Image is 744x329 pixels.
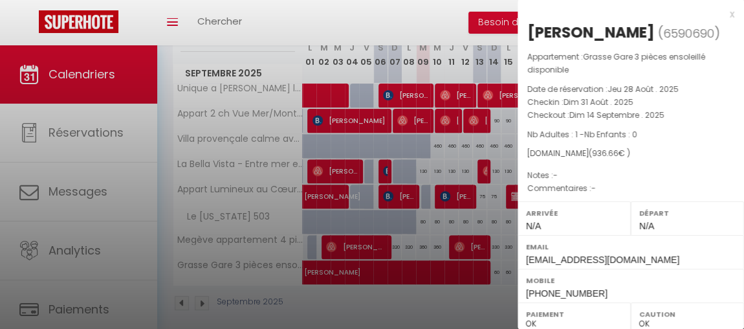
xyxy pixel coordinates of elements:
[526,308,622,321] label: Paiement
[563,96,633,108] span: Dim 31 Août . 2025
[527,22,655,43] div: [PERSON_NAME]
[526,207,622,220] label: Arrivée
[592,148,618,159] span: 936.66
[10,5,49,44] button: Ouvrir le widget de chat LiveChat
[607,84,679,95] span: Jeu 28 Août . 2025
[526,288,607,299] span: [PHONE_NUMBER]
[527,129,637,140] span: Nb Adultes : 1 -
[584,129,637,140] span: Nb Enfants : 0
[639,221,654,231] span: N/A
[526,274,736,287] label: Mobile
[527,109,734,122] p: Checkout :
[526,240,736,253] label: Email
[527,169,734,182] p: Notes :
[569,109,664,120] span: Dim 14 Septembre . 2025
[518,6,734,22] div: x
[589,148,630,159] span: ( € )
[658,24,720,42] span: ( )
[526,221,541,231] span: N/A
[526,255,679,265] span: [EMAIL_ADDRESS][DOMAIN_NAME]
[527,182,734,195] p: Commentaires :
[527,96,734,109] p: Checkin :
[639,207,736,220] label: Départ
[527,83,734,96] p: Date de réservation :
[663,25,714,41] span: 6590690
[527,51,734,76] p: Appartement :
[527,51,705,75] span: Grasse Gare 3 pièces ensoleillé disponible
[591,183,596,194] span: -
[639,308,736,321] label: Caution
[553,170,558,181] span: -
[527,148,734,160] div: [DOMAIN_NAME]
